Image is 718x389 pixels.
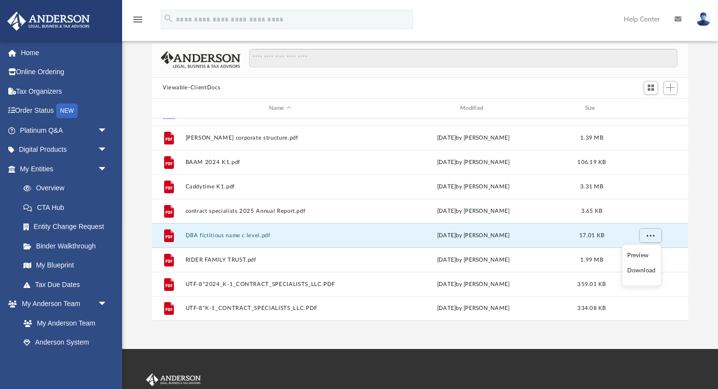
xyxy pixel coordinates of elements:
[98,140,117,160] span: arrow_drop_down
[379,104,568,113] div: Modified
[644,81,658,95] button: Switch to Grid View
[98,294,117,314] span: arrow_drop_down
[696,12,711,26] img: User Pic
[580,184,603,189] span: 3.31 MB
[186,159,375,165] button: BAAM 2024 K1.pdf
[186,257,375,263] button: RIDER FAMILY TRUST.pdf
[152,118,688,321] div: grid
[56,103,78,118] div: NEW
[639,228,662,243] button: More options
[132,19,144,25] a: menu
[163,83,220,92] button: Viewable-ClientDocs
[379,231,568,240] div: [DATE] by [PERSON_NAME]
[185,104,375,113] div: Name
[580,135,603,141] span: 1.39 MB
[577,282,606,287] span: 359.01 KB
[186,232,375,239] button: DBA fictitious name c level.pdf
[14,179,122,198] a: Overview
[132,14,144,25] i: menu
[379,158,568,167] div: [DATE] by [PERSON_NAME]
[186,281,375,287] button: UTF-8''2024_K-1_CONTRACT_SPECIALISTS_LLC.PDF
[579,233,604,238] span: 17.01 KB
[249,49,677,67] input: Search files and folders
[7,294,117,314] a: My Anderson Teamarrow_drop_down
[14,256,117,275] a: My Blueprint
[379,280,568,289] div: [DATE] by [PERSON_NAME]
[14,313,112,333] a: My Anderson Team
[186,306,375,312] button: UTF-8''K-1_CONTRACT_SPECIALISTS_LLC.PDF
[580,257,603,263] span: 1.99 MB
[581,208,603,214] span: 3.65 KB
[615,104,684,113] div: id
[7,121,122,140] a: Platinum Q&Aarrow_drop_down
[144,373,203,386] img: Anderson Advisors Platinum Portal
[156,104,181,113] div: id
[7,62,122,82] a: Online Ordering
[7,159,122,179] a: My Entitiesarrow_drop_down
[14,198,122,217] a: CTA Hub
[7,82,122,101] a: Tax Organizers
[577,306,606,311] span: 334.08 KB
[379,207,568,216] div: [DATE] by [PERSON_NAME]
[98,121,117,141] span: arrow_drop_down
[7,43,122,62] a: Home
[379,134,568,143] div: [DATE] by [PERSON_NAME]
[14,275,122,294] a: Tax Due Dates
[14,217,122,237] a: Entity Change Request
[186,208,375,214] button: contract specialists 2025 Annual Report.pdf
[577,160,606,165] span: 106.19 KB
[572,104,612,113] div: Size
[379,305,568,313] div: [DATE] by [PERSON_NAME]
[627,250,655,260] li: Preview
[14,236,122,256] a: Binder Walkthrough
[14,352,117,371] a: Client Referrals
[7,140,122,160] a: Digital Productsarrow_drop_down
[663,81,678,95] button: Add
[186,184,375,190] button: Caddytime K1.pdf
[7,101,122,121] a: Order StatusNEW
[627,266,655,276] li: Download
[14,333,117,352] a: Anderson System
[186,135,375,141] button: [PERSON_NAME] corporate structure.pdf
[98,159,117,179] span: arrow_drop_down
[622,245,661,287] ul: More options
[163,13,174,24] i: search
[379,183,568,191] div: [DATE] by [PERSON_NAME]
[379,256,568,265] div: [DATE] by [PERSON_NAME]
[4,12,93,31] img: Anderson Advisors Platinum Portal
